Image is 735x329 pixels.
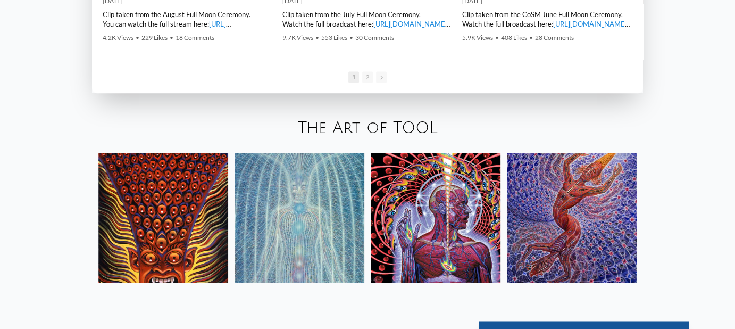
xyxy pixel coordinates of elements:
[282,10,452,29] div: Clip taken from the July Full Moon Ceremony. Watch the full broadcast here: | [PERSON_NAME] | ► W...
[373,20,450,28] a: [URL][DOMAIN_NAME]
[529,34,533,42] span: •
[176,34,214,42] span: 18 Comments
[535,34,574,42] span: 28 Comments
[462,10,631,29] div: Clip taken from the CoSM June Full Moon Ceremony. Watch the full broadcast here: | [PERSON_NAME] ...
[553,20,630,28] a: [URL][DOMAIN_NAME]
[462,34,493,42] span: 5.9K Views
[136,34,139,42] span: •
[282,34,313,42] span: 9.7K Views
[141,34,168,42] span: 229 Likes
[349,34,353,42] span: •
[362,71,373,83] span: 2
[501,34,527,42] span: 408 Likes
[298,119,438,137] a: The Art of TOOL
[355,34,394,42] span: 30 Comments
[170,34,173,42] span: •
[348,71,359,83] span: 1
[103,10,272,29] div: Clip taken from the August Full Moon Ceremony. You can watch the full stream here: | [PERSON_NAME...
[315,34,319,42] span: •
[321,34,347,42] span: 553 Likes
[495,34,499,42] span: •
[103,34,133,42] span: 4.2K Views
